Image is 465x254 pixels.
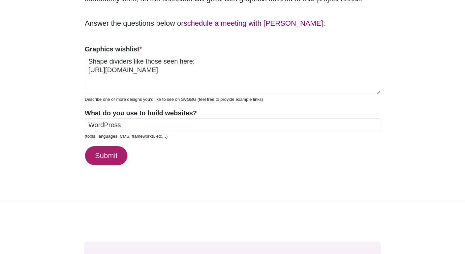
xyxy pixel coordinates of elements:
[85,134,380,139] div: (tools, languages, CMS, frameworks, etc…)
[85,45,380,53] label: Graphics wishlist
[85,97,380,102] div: Describe one or more designs you’d like to see on SVGBG (feel free to provide example links)
[85,146,128,165] button: Submit
[85,17,380,29] p: Answer the questions below or :
[184,19,323,27] a: schedule a meeting with [PERSON_NAME]
[85,109,380,117] label: What do you use to build websites?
